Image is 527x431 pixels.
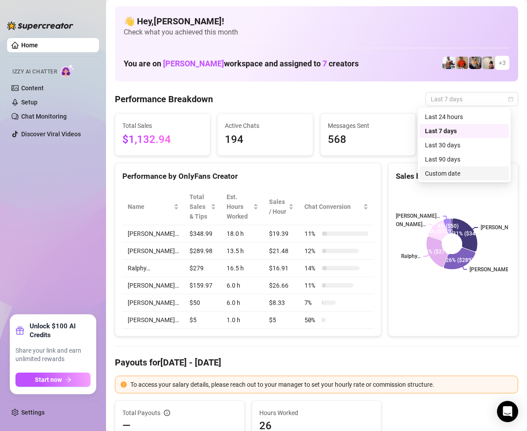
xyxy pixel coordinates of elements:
[264,189,300,225] th: Sales / Hour
[497,401,518,422] div: Open Intercom Messenger
[122,408,160,418] span: Total Payouts
[122,242,184,260] td: [PERSON_NAME]…
[184,312,221,329] td: $5
[184,260,221,277] td: $279
[456,57,468,69] img: Justin
[304,263,318,273] span: 14 %
[469,57,482,69] img: George
[122,312,184,329] td: [PERSON_NAME]…
[304,315,318,325] span: 50 %
[21,409,45,416] a: Settings
[122,131,203,148] span: $1,132.94
[12,68,57,76] span: Izzy AI Chatter
[482,57,495,69] img: Ralphy
[124,59,359,69] h1: You are on workspace and assigned to creators
[425,112,504,122] div: Last 24 hours
[130,380,512,389] div: To access your salary details, please reach out to your manager to set your hourly rate or commis...
[184,294,221,312] td: $50
[221,294,263,312] td: 6.0 h
[304,229,318,239] span: 11 %
[128,202,172,212] span: Name
[115,93,213,105] h4: Performance Breakdown
[190,192,209,221] span: Total Sales & Tips
[122,294,184,312] td: [PERSON_NAME]…
[122,260,184,277] td: Ralphy…
[21,85,44,92] a: Content
[470,266,514,273] text: [PERSON_NAME]…
[65,377,72,383] span: arrow-right
[443,57,455,69] img: JUSTIN
[264,225,300,242] td: $19.39
[122,170,374,182] div: Performance by OnlyFans Creator
[124,15,509,27] h4: 👋 Hey, [PERSON_NAME] !
[420,110,509,124] div: Last 24 hours
[184,242,221,260] td: $289.98
[7,21,73,30] img: logo-BBDzfeDw.svg
[21,42,38,49] a: Home
[21,131,81,138] a: Discover Viral Videos
[184,189,221,225] th: Total Sales & Tips
[420,152,509,166] div: Last 90 days
[431,92,513,106] span: Last 7 days
[269,197,287,216] span: Sales / Hour
[221,225,263,242] td: 18.0 h
[499,58,506,68] span: + 3
[21,99,38,106] a: Setup
[184,277,221,294] td: $159.97
[35,376,62,383] span: Start now
[30,322,91,339] strong: Unlock $100 AI Credits
[481,224,525,231] text: [PERSON_NAME]…
[264,312,300,329] td: $5
[15,373,91,387] button: Start nowarrow-right
[264,242,300,260] td: $21.48
[425,126,504,136] div: Last 7 days
[225,131,305,148] span: 194
[15,326,24,335] span: gift
[221,312,263,329] td: 1.0 h
[402,253,421,259] text: Ralphy…
[15,346,91,364] span: Share your link and earn unlimited rewards
[420,166,509,181] div: Custom date
[221,277,263,294] td: 6.0 h
[382,221,426,227] text: [PERSON_NAME]…
[425,169,504,178] div: Custom date
[115,356,518,369] h4: Payouts for [DATE] - [DATE]
[221,260,263,277] td: 16.5 h
[163,59,224,68] span: [PERSON_NAME]
[299,189,374,225] th: Chat Conversion
[304,281,318,290] span: 11 %
[508,96,513,102] span: calendar
[425,140,504,150] div: Last 30 days
[304,246,318,256] span: 12 %
[322,59,327,68] span: 7
[425,154,504,164] div: Last 90 days
[304,202,361,212] span: Chat Conversion
[328,121,408,131] span: Messages Sent
[328,131,408,148] span: 568
[396,213,440,219] text: [PERSON_NAME]…
[264,294,300,312] td: $8.33
[184,225,221,242] td: $348.99
[264,260,300,277] td: $16.91
[122,225,184,242] td: [PERSON_NAME]…
[227,192,251,221] div: Est. Hours Worked
[164,410,170,416] span: info-circle
[21,113,67,120] a: Chat Monitoring
[221,242,263,260] td: 13.5 h
[225,121,305,131] span: Active Chats
[264,277,300,294] td: $26.66
[122,189,184,225] th: Name
[259,408,374,418] span: Hours Worked
[124,27,509,37] span: Check what you achieved this month
[122,277,184,294] td: [PERSON_NAME]…
[61,64,74,77] img: AI Chatter
[122,121,203,131] span: Total Sales
[396,170,511,182] div: Sales by OnlyFans Creator
[304,298,318,308] span: 7 %
[420,138,509,152] div: Last 30 days
[420,124,509,138] div: Last 7 days
[121,381,127,388] span: exclamation-circle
